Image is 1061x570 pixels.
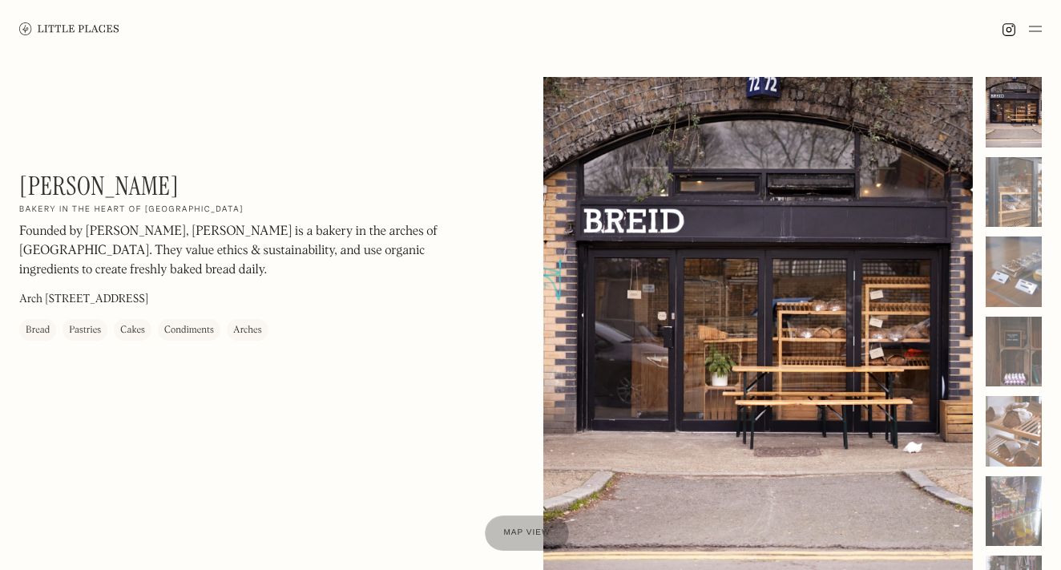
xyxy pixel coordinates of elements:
h2: Bakery in the heart of [GEOGRAPHIC_DATA] [19,205,244,216]
div: Pastries [69,323,101,339]
h1: [PERSON_NAME] [19,171,179,201]
span: Map view [504,528,551,537]
div: Bread [26,323,50,339]
div: Condiments [164,323,214,339]
p: Arch [STREET_ADDRESS] [19,292,148,309]
p: Founded by [PERSON_NAME], [PERSON_NAME] is a bakery in the arches of [GEOGRAPHIC_DATA]. They valu... [19,223,452,281]
div: Cakes [120,323,145,339]
div: Arches [233,323,262,339]
a: Map view [485,515,570,551]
